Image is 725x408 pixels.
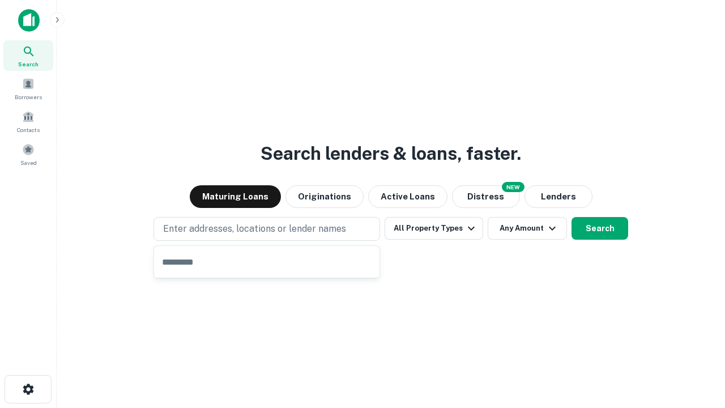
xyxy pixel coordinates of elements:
button: Lenders [524,185,592,208]
span: Contacts [17,125,40,134]
div: NEW [502,182,524,192]
span: Saved [20,158,37,167]
button: Originations [285,185,364,208]
a: Contacts [3,106,53,137]
button: Maturing Loans [190,185,281,208]
button: Any Amount [488,217,567,240]
button: Enter addresses, locations or lender names [153,217,380,241]
a: Saved [3,139,53,169]
iframe: Chat Widget [668,317,725,372]
span: Search [18,59,39,69]
h3: Search lenders & loans, faster. [261,140,521,167]
img: capitalize-icon.png [18,9,40,32]
button: Search [572,217,628,240]
a: Borrowers [3,73,53,104]
p: Enter addresses, locations or lender names [163,222,346,236]
button: Search distressed loans with lien and other non-mortgage details. [452,185,520,208]
a: Search [3,40,53,71]
button: All Property Types [385,217,483,240]
button: Active Loans [368,185,447,208]
span: Borrowers [15,92,42,101]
